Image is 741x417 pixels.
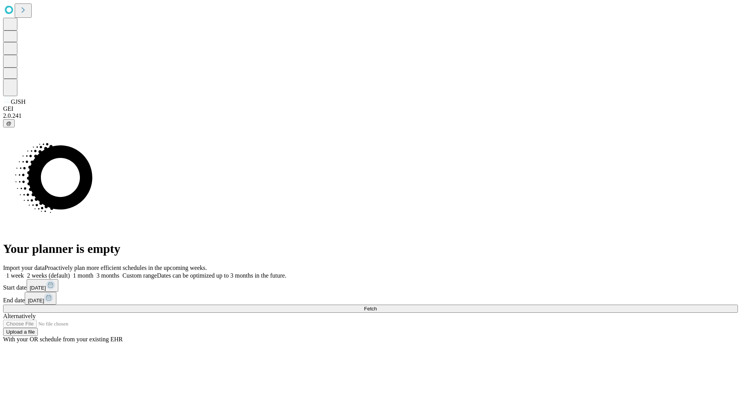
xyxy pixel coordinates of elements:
button: [DATE] [27,279,58,292]
span: Import your data [3,264,45,271]
span: Dates can be optimized up to 3 months in the future. [157,272,286,279]
button: @ [3,119,15,127]
span: 3 months [96,272,119,279]
h1: Your planner is empty [3,242,738,256]
span: 2 weeks (default) [27,272,70,279]
button: [DATE] [25,292,56,305]
span: [DATE] [30,285,46,291]
span: @ [6,120,12,126]
span: With your OR schedule from your existing EHR [3,336,123,342]
span: Fetch [364,306,377,312]
div: Start date [3,279,738,292]
button: Fetch [3,305,738,313]
span: Alternatively [3,313,36,319]
div: 2.0.241 [3,112,738,119]
button: Upload a file [3,328,38,336]
span: GJSH [11,98,25,105]
span: Custom range [122,272,157,279]
span: 1 week [6,272,24,279]
div: GEI [3,105,738,112]
span: [DATE] [28,298,44,303]
div: End date [3,292,738,305]
span: Proactively plan more efficient schedules in the upcoming weeks. [45,264,207,271]
span: 1 month [73,272,93,279]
